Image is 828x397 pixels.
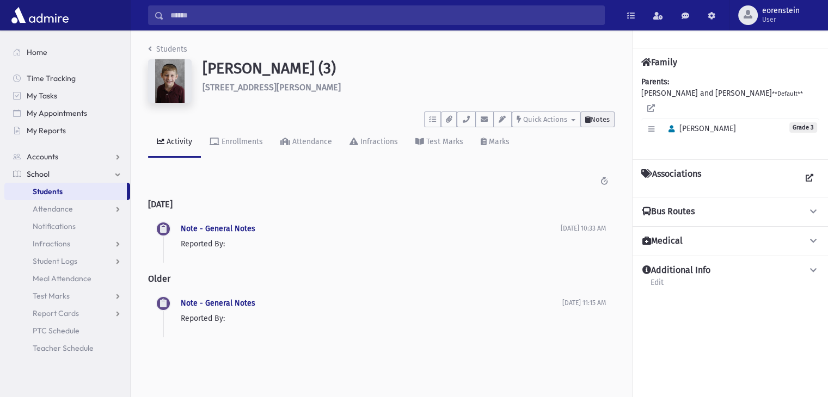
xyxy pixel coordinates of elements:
[641,206,819,218] button: Bus Routes
[341,127,407,158] a: Infractions
[762,15,800,24] span: User
[4,339,130,357] a: Teacher Schedule
[4,183,127,200] a: Students
[27,152,58,162] span: Accounts
[203,59,615,78] h1: [PERSON_NAME] (3)
[4,87,130,104] a: My Tasks
[148,190,615,218] h2: [DATE]
[523,115,567,123] span: Quick Actions
[4,218,130,235] a: Notifications
[33,204,73,214] span: Attendance
[148,127,201,158] a: Activity
[591,115,610,123] span: Notes
[164,137,192,146] div: Activity
[27,91,57,101] span: My Tasks
[472,127,518,158] a: Marks
[4,165,130,183] a: School
[290,137,332,146] div: Attendance
[33,343,94,353] span: Teacher Schedule
[27,108,87,118] span: My Appointments
[27,169,50,179] span: School
[358,137,398,146] div: Infractions
[424,137,463,146] div: Test Marks
[33,326,79,336] span: PTC Schedule
[33,187,63,196] span: Students
[642,235,683,247] h4: Medical
[27,47,47,57] span: Home
[203,82,615,92] h6: [STREET_ADDRESS][PERSON_NAME]
[641,77,669,86] b: Parents:
[4,200,130,218] a: Attendance
[407,127,472,158] a: Test Marks
[641,76,819,151] div: [PERSON_NAME] and [PERSON_NAME]
[562,299,606,307] span: [DATE] 11:15 AM
[4,104,130,122] a: My Appointments
[4,270,130,287] a: Meal Attendance
[33,274,91,283] span: Meal Attendance
[4,148,130,165] a: Accounts
[4,235,130,252] a: Infractions
[4,322,130,339] a: PTC Schedule
[27,126,66,135] span: My Reports
[164,5,604,25] input: Search
[181,313,562,324] p: Reported By:
[148,44,187,59] nav: breadcrumb
[148,265,615,293] h2: Older
[148,45,187,54] a: Students
[800,169,819,188] a: View all Associations
[27,73,76,83] span: Time Tracking
[580,111,615,127] button: Notes
[641,235,819,247] button: Medical
[33,239,70,249] span: Infractions
[4,44,130,61] a: Home
[181,238,561,250] p: Reported By:
[561,225,606,232] span: [DATE] 10:33 AM
[9,4,71,26] img: AdmirePro
[664,124,736,133] span: [PERSON_NAME]
[650,276,664,296] a: Edit
[789,122,817,133] span: Grade 3
[33,291,70,301] span: Test Marks
[4,287,130,305] a: Test Marks
[642,206,695,218] h4: Bus Routes
[272,127,341,158] a: Attendance
[641,57,677,67] h4: Family
[4,252,130,270] a: Student Logs
[641,169,701,188] h4: Associations
[4,70,130,87] a: Time Tracking
[201,127,272,158] a: Enrollments
[512,111,580,127] button: Quick Actions
[641,265,819,276] button: Additional Info
[762,7,800,15] span: eorenstein
[219,137,263,146] div: Enrollments
[181,224,255,233] a: Note - General Notes
[4,305,130,322] a: Report Cards
[33,308,79,318] span: Report Cards
[642,265,710,276] h4: Additional Info
[181,299,255,308] a: Note - General Notes
[33,221,76,231] span: Notifications
[33,256,77,266] span: Student Logs
[4,122,130,139] a: My Reports
[487,137,510,146] div: Marks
